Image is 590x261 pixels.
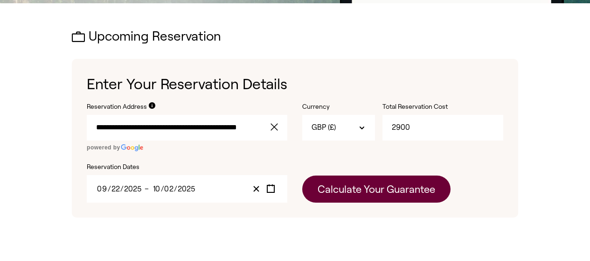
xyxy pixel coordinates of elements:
[165,185,174,193] input: Day
[312,122,336,133] span: GBP (£)
[302,102,375,112] label: Currency
[177,185,196,193] input: Year
[174,185,177,193] span: /
[97,185,102,193] span: 0
[382,115,503,140] input: Total Reservation Cost
[120,185,124,193] span: /
[108,185,111,193] span: /
[124,185,142,193] input: Year
[164,185,169,193] span: 0
[382,102,476,112] label: Total Reservation Cost
[72,29,518,44] h2: Upcoming Reservation
[87,162,287,172] label: Reservation Dates
[161,185,164,193] span: /
[268,115,287,140] button: clear value
[145,185,152,193] span: –
[87,102,147,112] label: Reservation Address
[120,144,144,151] img: Google logo
[111,185,120,193] input: Day
[97,185,108,193] input: Month
[264,183,278,195] button: Toggle calendar
[249,183,264,195] button: Clear value
[87,144,120,151] span: powered by
[87,74,503,95] h1: Enter Your Reservation Details
[302,176,451,203] button: Calculate Your Guarantee
[153,185,161,193] input: Month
